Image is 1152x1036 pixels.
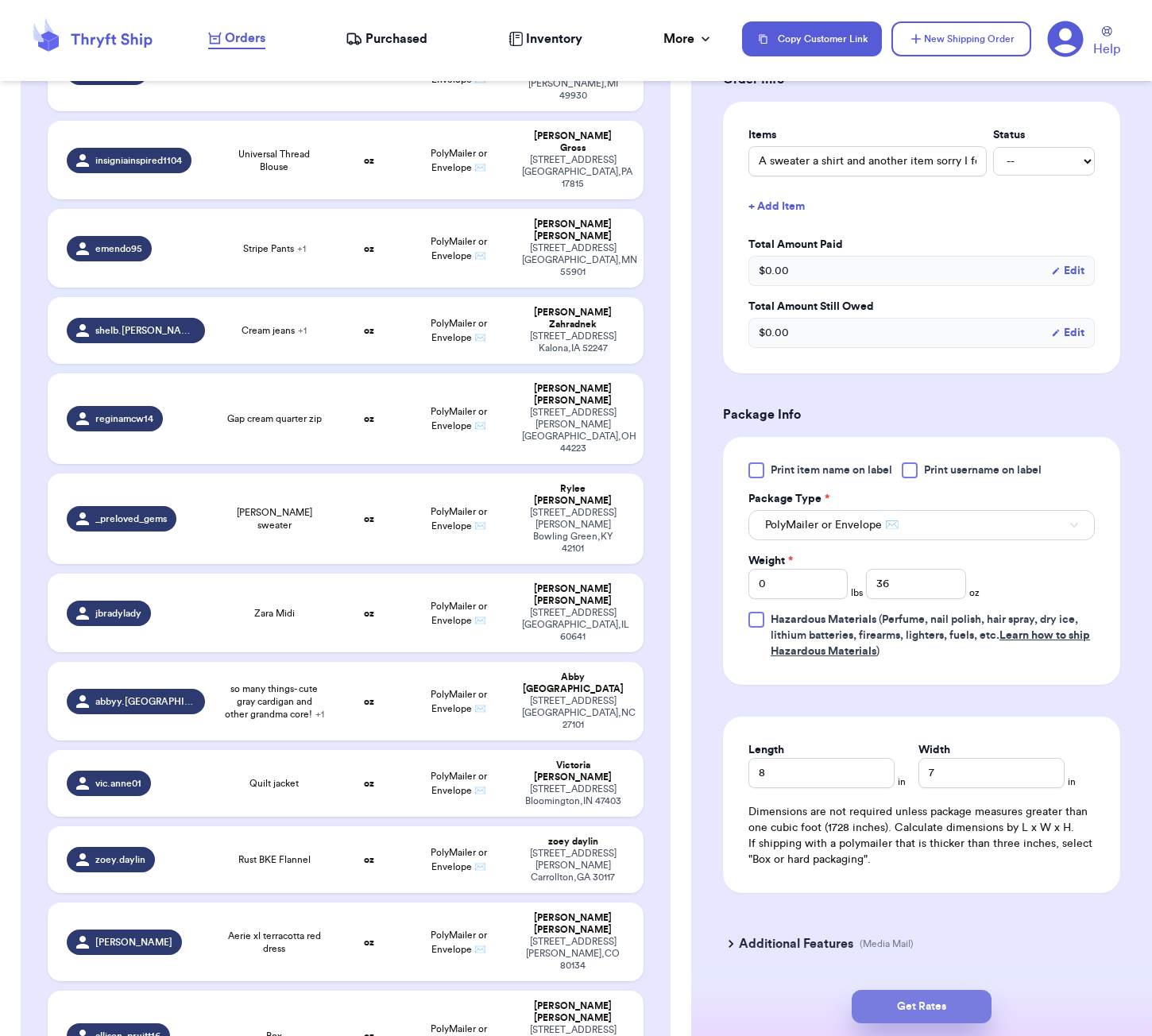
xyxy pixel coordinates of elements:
[297,244,306,253] span: + 1
[526,29,582,48] span: Inventory
[1051,263,1084,279] button: Edit
[748,553,793,569] label: Weight
[522,760,624,783] div: Victoria [PERSON_NAME]
[225,29,265,48] span: Orders
[759,263,789,279] span: $ 0.00
[748,127,987,143] label: Items
[522,66,624,102] div: [STREET_ADDRESS] [PERSON_NAME] , MI 49930
[522,483,624,507] div: Rylee [PERSON_NAME]
[95,154,182,167] span: insigniainspired1104
[771,614,876,625] span: Hazardous Materials
[765,517,899,533] span: PolyMailer or Envelope ✉️
[238,853,311,866] span: Rust BKE Flannel
[431,848,487,872] span: PolyMailer or Envelope ✉️
[851,586,863,599] span: lbs
[748,510,1095,540] button: PolyMailer or Envelope ✉️
[759,325,789,341] span: $ 0.00
[431,690,487,713] span: PolyMailer or Envelope ✉️
[431,60,487,84] span: PolyMailer or Envelope ✉️
[522,936,624,972] div: [STREET_ADDRESS] [PERSON_NAME] , CO 80134
[431,771,487,795] span: PolyMailer or Envelope ✉️
[1068,775,1076,788] span: in
[224,148,324,173] span: Universal Thread Blouse
[522,912,624,936] div: [PERSON_NAME] [PERSON_NAME]
[95,324,195,337] span: shelb.[PERSON_NAME]
[243,242,306,255] span: Stripe Pants
[852,990,992,1023] button: Get Rates
[748,804,1095,868] div: Dimensions are not required unless package measures greater than one cubic foot (1728 inches). Ca...
[742,21,882,56] button: Copy Customer Link
[522,695,624,731] div: [STREET_ADDRESS] [GEOGRAPHIC_DATA] , NC 27101
[771,462,892,478] span: Print item name on label
[771,614,1090,657] span: (Perfume, nail polish, hair spray, dry ice, lithium batteries, firearms, lighters, fuels, etc. )
[364,609,374,618] strong: oz
[315,709,324,719] span: + 1
[224,930,324,955] span: Aerie xl terracotta red dress
[522,1000,624,1024] div: [PERSON_NAME] [PERSON_NAME]
[431,407,487,431] span: PolyMailer or Envelope ✉️
[431,319,487,342] span: PolyMailer or Envelope ✉️
[522,218,624,242] div: [PERSON_NAME] [PERSON_NAME]
[522,836,624,848] div: zoey daylin
[365,29,427,48] span: Purchased
[742,189,1101,224] button: + Add Item
[364,244,374,253] strong: oz
[522,583,624,607] div: [PERSON_NAME] [PERSON_NAME]
[522,130,624,154] div: [PERSON_NAME] Gross
[224,506,324,532] span: [PERSON_NAME] sweater
[1051,325,1084,341] button: Edit
[522,407,624,454] div: [STREET_ADDRESS][PERSON_NAME] [GEOGRAPHIC_DATA] , OH 44223
[522,848,624,883] div: [STREET_ADDRESS][PERSON_NAME] Carrollton , GA 30117
[748,742,784,758] label: Length
[242,324,307,337] span: Cream jeans
[431,930,487,954] span: PolyMailer or Envelope ✉️
[346,29,427,48] a: Purchased
[924,462,1042,478] span: Print username on label
[298,326,307,335] span: + 1
[227,412,322,425] span: Gap cream quarter zip
[95,936,172,949] span: [PERSON_NAME]
[95,412,153,425] span: reginamcw14
[1093,26,1120,59] a: Help
[364,779,374,788] strong: oz
[860,937,914,950] p: (Media Mail)
[364,326,374,335] strong: oz
[522,507,624,555] div: [STREET_ADDRESS][PERSON_NAME] Bowling Green , KY 42101
[748,237,1095,253] label: Total Amount Paid
[208,29,265,49] a: Orders
[95,607,141,620] span: jbradylady
[95,242,142,255] span: emendo95
[249,777,299,790] span: Quilt jacket
[522,242,624,278] div: [STREET_ADDRESS] [GEOGRAPHIC_DATA] , MN 55901
[918,742,950,758] label: Width
[663,29,713,48] div: More
[739,934,853,953] h3: Additional Features
[723,405,1120,424] h3: Package Info
[748,491,829,507] label: Package Type
[522,307,624,331] div: [PERSON_NAME] Zahradnek
[95,777,141,790] span: vic.anne01
[364,414,374,423] strong: oz
[891,21,1031,56] button: New Shipping Order
[431,601,487,625] span: PolyMailer or Envelope ✉️
[748,299,1095,315] label: Total Amount Still Owed
[969,586,980,599] span: oz
[522,783,624,807] div: [STREET_ADDRESS] Bloomington , IN 47403
[95,853,145,866] span: zoey.daylin
[522,607,624,643] div: [STREET_ADDRESS] [GEOGRAPHIC_DATA] , IL 60641
[1093,40,1120,59] span: Help
[364,855,374,864] strong: oz
[364,937,374,947] strong: oz
[431,149,487,172] span: PolyMailer or Envelope ✉️
[522,671,624,695] div: Abby [GEOGRAPHIC_DATA]
[431,237,487,261] span: PolyMailer or Envelope ✉️
[522,331,624,354] div: [STREET_ADDRESS] Kalona , IA 52247
[224,682,324,721] span: so many things- cute gray cardigan and other grandma core!
[364,514,374,524] strong: oz
[95,695,195,708] span: abbyy.[GEOGRAPHIC_DATA]
[95,512,167,525] span: _preloved_gems
[993,127,1095,143] label: Status
[254,607,295,620] span: Zara Midi
[898,775,906,788] span: in
[748,836,1095,868] p: If shipping with a polymailer that is thicker than three inches, select "Box or hard packaging".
